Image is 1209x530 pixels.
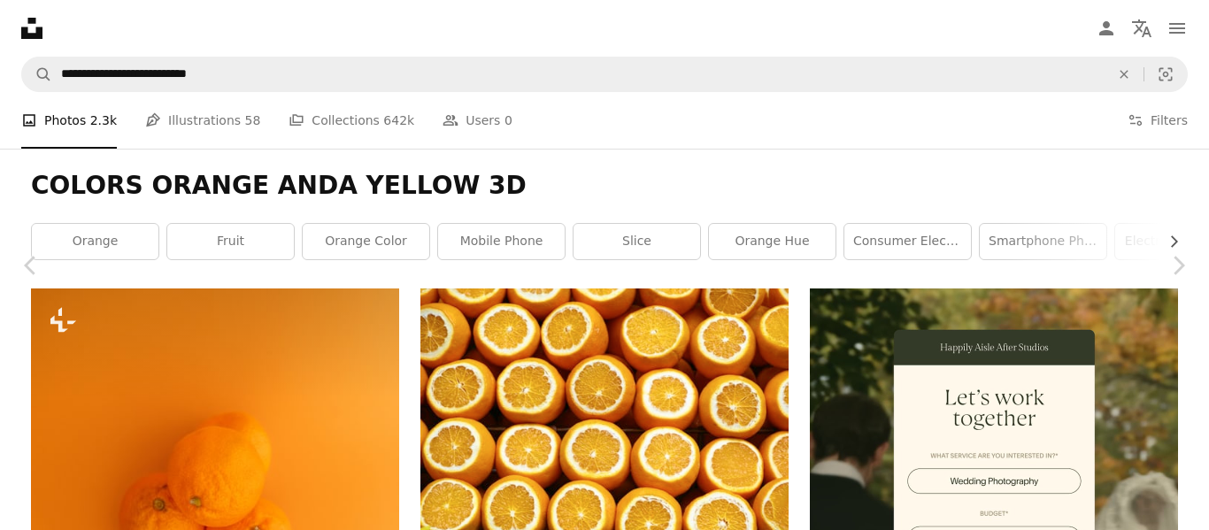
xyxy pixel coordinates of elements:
[31,170,1178,202] h1: COLORS ORANGE ANDA YELLOW 3D
[980,224,1106,259] a: smartphone photography
[844,224,971,259] a: consumer electronic
[32,224,158,259] a: orange
[1105,58,1144,91] button: Clear
[574,224,700,259] a: slice
[1128,92,1188,149] button: Filters
[1147,181,1209,350] a: Next
[167,224,294,259] a: fruit
[245,111,261,130] span: 58
[303,224,429,259] a: orange color
[383,111,414,130] span: 642k
[1159,11,1195,46] button: Menu
[438,224,565,259] a: mobile phone
[443,92,512,149] a: Users 0
[1144,58,1187,91] button: Visual search
[504,111,512,130] span: 0
[289,92,414,149] a: Collections 642k
[22,58,52,91] button: Search Unsplash
[1089,11,1124,46] a: Log in / Sign up
[709,224,836,259] a: orange hue
[21,57,1188,92] form: Find visuals sitewide
[1124,11,1159,46] button: Language
[145,92,260,149] a: Illustrations 58
[21,18,42,39] a: Home — Unsplash
[420,403,789,419] a: a pile of oranges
